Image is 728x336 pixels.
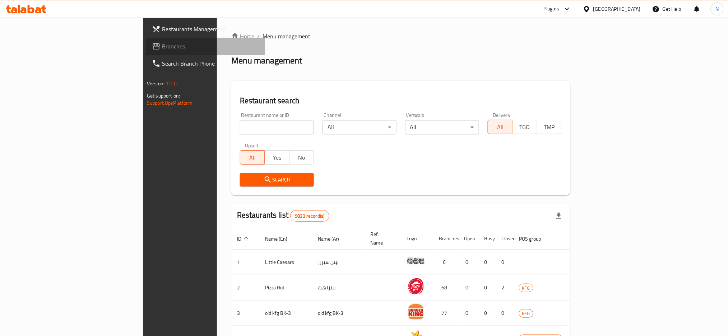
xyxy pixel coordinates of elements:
[312,300,365,326] td: old kfg BK-3
[162,42,259,51] span: Branches
[540,122,559,132] span: TMP
[515,122,534,132] span: TGO
[246,175,308,184] span: Search
[496,275,513,300] td: 2
[264,150,289,165] button: Yes
[289,150,314,165] button: No
[259,250,312,275] td: Little Caesars
[259,275,312,300] td: Pizza Hut
[407,252,425,270] img: Little Caesars
[479,250,496,275] td: 0
[496,300,513,326] td: 0
[291,213,329,219] span: 9823 record(s)
[147,98,193,108] a: Support.OpsPlatform
[488,120,513,134] button: All
[240,120,314,134] input: Search for restaurant name or ID..
[243,152,262,163] span: All
[240,173,314,186] button: Search
[479,300,496,326] td: 0
[312,250,365,275] td: ليتل سيزرز
[519,284,533,292] span: KFG
[263,32,310,41] span: Menu management
[323,120,397,134] div: All
[147,91,180,100] span: Get support on:
[407,277,425,295] img: Pizza Hut
[459,228,479,250] th: Open
[459,275,479,300] td: 0
[268,152,286,163] span: Yes
[405,120,479,134] div: All
[166,79,177,88] span: 1.0.0
[491,122,510,132] span: All
[240,150,265,165] button: All
[496,250,513,275] td: 0
[479,275,496,300] td: 0
[371,230,393,247] span: Ref. Name
[496,228,513,250] th: Closed
[433,300,459,326] td: 77
[433,250,459,275] td: 6
[240,95,562,106] h2: Restaurant search
[493,113,511,118] label: Delivery
[146,38,265,55] a: Branches
[290,210,329,222] div: Total records count
[715,5,719,13] span: N
[292,152,311,163] span: No
[433,228,459,250] th: Branches
[479,228,496,250] th: Busy
[231,55,302,66] h2: Menu management
[146,55,265,72] a: Search Branch Phone
[312,275,365,300] td: بيتزا هت
[147,79,164,88] span: Version:
[593,5,641,13] div: [GEOGRAPHIC_DATA]
[519,309,533,318] span: KFG
[245,143,258,148] label: Upsell
[537,120,562,134] button: TMP
[543,5,559,13] div: Plugins
[459,300,479,326] td: 0
[550,207,567,224] div: Export file
[401,228,433,250] th: Logo
[318,235,348,243] span: Name (Ar)
[459,250,479,275] td: 0
[231,32,570,41] nav: breadcrumb
[237,235,251,243] span: ID
[259,300,312,326] td: old kfg BK-3
[512,120,537,134] button: TGO
[146,20,265,38] a: Restaurants Management
[237,210,329,222] h2: Restaurants list
[433,275,459,300] td: 68
[519,235,550,243] span: POS group
[265,235,297,243] span: Name (En)
[162,59,259,68] span: Search Branch Phone
[407,303,425,321] img: old kfg BK-3
[162,25,259,33] span: Restaurants Management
